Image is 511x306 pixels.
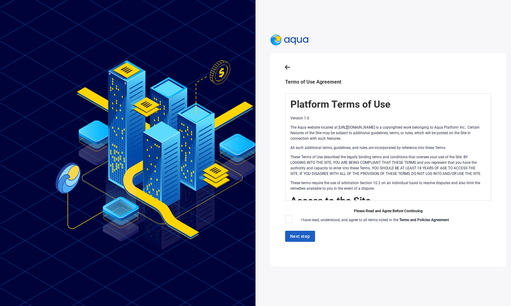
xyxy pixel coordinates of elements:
p: These terms require the use of arbitration Section 10.2 on an individual basis to resolve dispute... [290,180,484,191]
span: I have read, understood, and agree to all terms noted in the [301,218,449,222]
h2: Access to the Site [290,195,484,207]
span: Terms of Use Agreement [285,79,341,85]
p: All such additional terms, guidelines, and rules are incorporated by reference into these Terms. [290,145,484,151]
p: Version 1.0 [290,115,484,121]
h2: Platform Terms of Use [290,98,484,110]
p: The Aqua website located at [URL][DOMAIN_NAME] is a copyrighted work belonging to Aqua Platform I... [290,125,484,141]
img: AquaPlatformHeaderLogo.svg [270,35,309,46]
strong: Terms and Policies Agreement [399,218,449,222]
span: Please Read and Agree Before Continuing [285,208,491,214]
p: These Terms of Use described the legally binding terms and conditions that oversee your use of th... [290,154,484,176]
